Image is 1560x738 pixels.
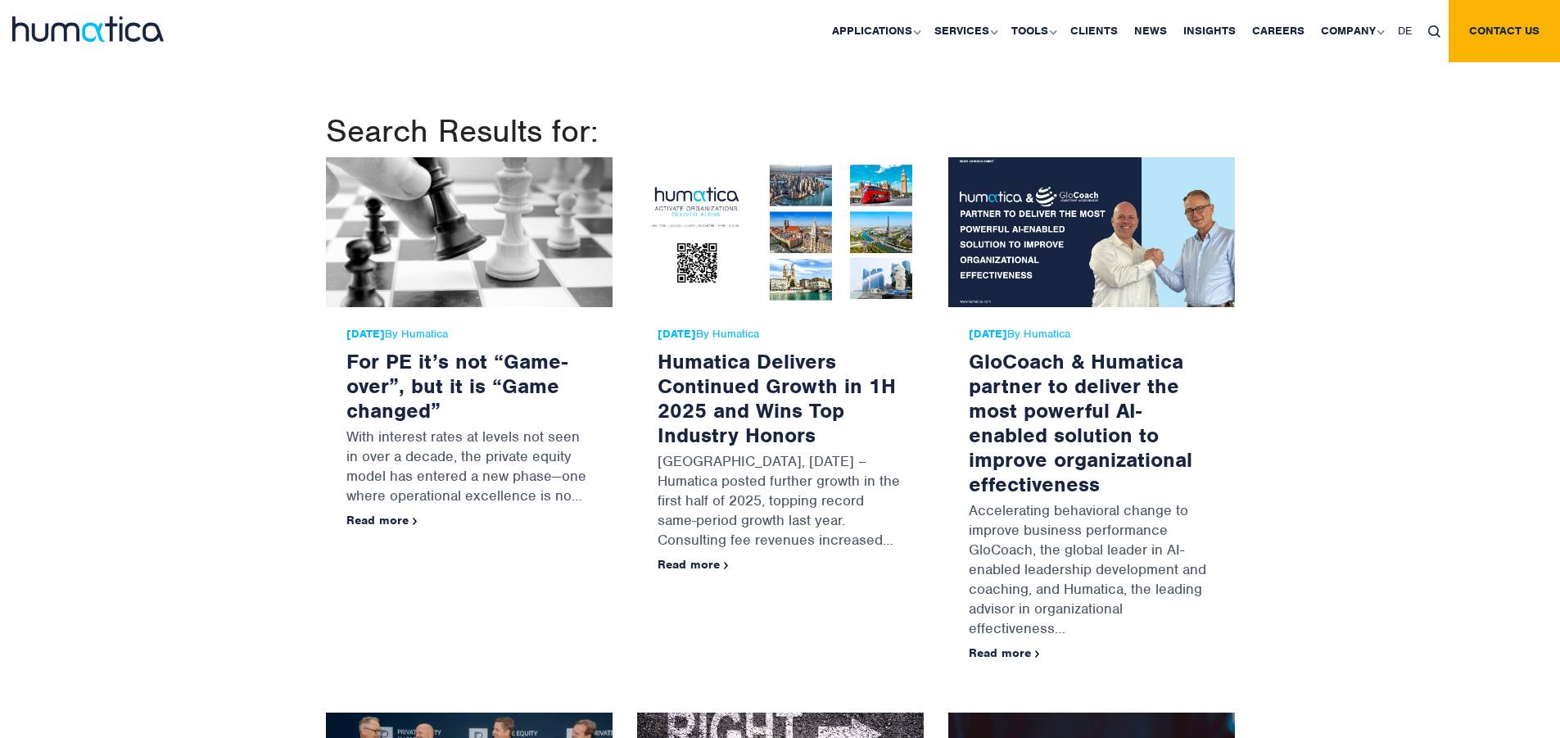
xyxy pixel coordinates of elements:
[346,328,592,341] span: By Humatica
[969,496,1214,646] p: Accelerating behavioral change to improve business performance GloCoach, the global leader in AI-...
[969,328,1214,341] span: By Humatica
[658,328,903,341] span: By Humatica
[12,16,164,42] img: logo
[1398,24,1412,38] span: DE
[346,513,418,527] a: Read more
[637,157,924,307] img: Humatica Delivers Continued Growth in 1H 2025 and Wins Top Industry Honors
[1428,25,1440,38] img: search_icon
[969,348,1192,497] a: GloCoach & Humatica partner to deliver the most powerful AI-enabled solution to improve organizat...
[969,645,1040,660] a: Read more
[658,348,896,448] a: Humatica Delivers Continued Growth in 1H 2025 and Wins Top Industry Honors
[658,557,729,572] a: Read more
[346,327,385,341] strong: [DATE]
[969,327,1007,341] strong: [DATE]
[1035,650,1040,658] img: arrowicon
[724,562,729,569] img: arrowicon
[948,157,1235,307] img: GloCoach & Humatica partner to deliver the most powerful AI-enabled solution to improve organizat...
[346,423,592,514] p: With interest rates at levels not seen in over a decade, the private equity model has entered a n...
[326,111,1235,151] h1: Search Results for:
[326,157,613,307] img: For PE it’s not “Game-over”, but it is “Game changed”
[658,447,903,558] p: [GEOGRAPHIC_DATA], [DATE] – Humatica posted further growth in the first half of 2025, topping rec...
[413,518,418,525] img: arrowicon
[346,348,567,423] a: For PE it’s not “Game-over”, but it is “Game changed”
[658,327,696,341] strong: [DATE]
